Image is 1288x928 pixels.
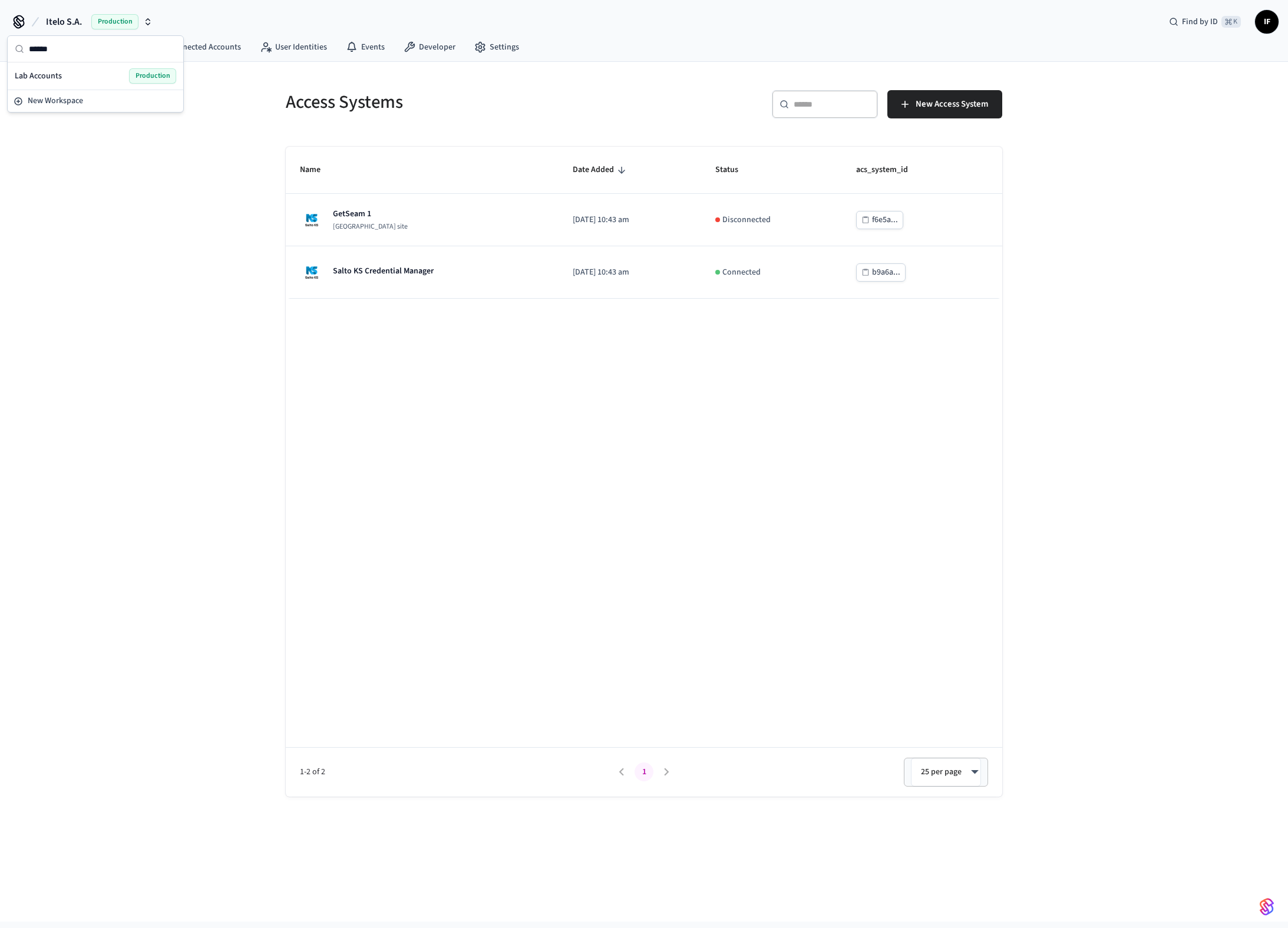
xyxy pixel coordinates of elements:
button: New Workspace [9,91,182,111]
img: Salto KS site Logo [300,260,323,284]
span: Lab Accounts [15,70,62,82]
div: Suggestions [8,62,183,90]
a: Connected Accounts [144,37,250,58]
span: IF [1256,11,1277,32]
button: page 1 [635,762,653,781]
span: ⌘ K [1221,16,1241,28]
div: Find by ID⌘ K [1160,11,1250,32]
p: Disconnected [722,214,771,226]
span: Find by ID [1182,16,1218,28]
div: 25 per page [911,758,981,786]
span: Itelo S.A. [46,15,82,29]
span: New Workspace [28,95,83,107]
p: GetSeam 1 [333,208,408,220]
p: [DATE] 10:43 am [573,266,687,279]
button: New Access System [887,90,1002,118]
p: Connected [722,266,761,279]
h5: Access Systems [286,90,637,114]
img: Salto KS site Logo [300,208,323,232]
span: New Access System [916,97,988,112]
p: [DATE] 10:43 am [573,214,687,226]
a: User Identities [250,37,336,58]
span: Name [300,161,336,179]
nav: pagination navigation [610,762,678,781]
a: Developer [394,37,465,58]
p: [GEOGRAPHIC_DATA] site [333,222,408,232]
p: Salto KS Credential Manager [333,265,434,277]
button: b9a6a... [856,263,906,282]
a: Settings [465,37,529,58]
img: SeamLogoGradient.69752ec5.svg [1260,897,1274,916]
button: IF [1255,10,1279,34]
div: f6e5a... [872,213,898,227]
span: Production [91,14,138,29]
div: b9a6a... [872,265,900,280]
span: 1-2 of 2 [300,766,610,778]
button: f6e5a... [856,211,903,229]
a: Events [336,37,394,58]
table: sticky table [286,147,1002,299]
span: Date Added [573,161,629,179]
span: Production [129,68,176,84]
span: Status [715,161,754,179]
span: acs_system_id [856,161,923,179]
